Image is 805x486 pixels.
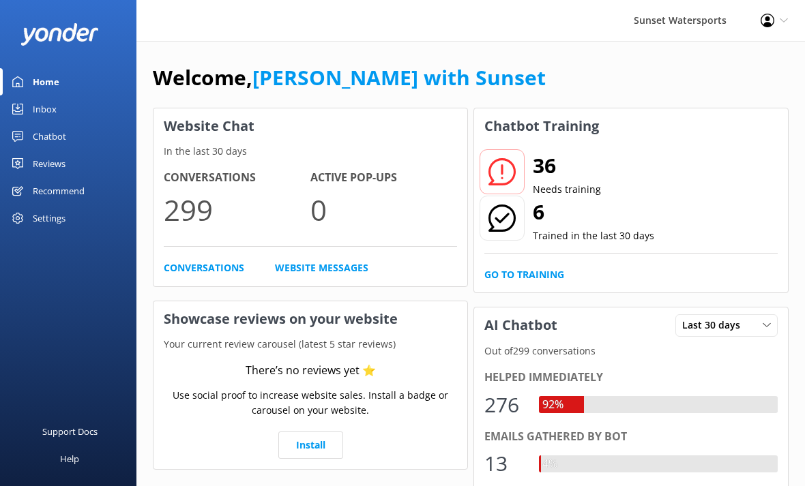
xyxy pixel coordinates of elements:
div: 92% [539,396,567,414]
h4: Active Pop-ups [310,169,457,187]
h3: Chatbot Training [474,108,609,144]
div: 4% [539,455,561,473]
p: 0 [310,187,457,232]
h3: Website Chat [153,108,467,144]
div: Helped immediately [484,369,778,386]
div: Home [33,68,59,95]
p: 299 [164,187,310,232]
a: Go to Training [484,267,564,282]
div: Inbox [33,95,57,123]
div: 276 [484,389,525,421]
span: Last 30 days [682,318,748,333]
h4: Conversations [164,169,310,187]
p: Out of 299 conversations [474,344,788,359]
a: Conversations [164,260,244,275]
h3: Showcase reviews on your website [153,301,467,337]
div: Help [60,445,79,472]
a: [PERSON_NAME] with Sunset [252,63,546,91]
h3: AI Chatbot [474,307,568,343]
h2: 36 [533,149,601,182]
div: There’s no reviews yet ⭐ [246,362,376,380]
p: In the last 30 days [153,144,467,159]
div: Support Docs [42,418,98,445]
a: Website Messages [275,260,368,275]
p: Your current review carousel (latest 5 star reviews) [153,337,467,352]
div: Reviews [33,150,65,177]
h1: Welcome, [153,61,546,94]
div: 13 [484,447,525,480]
p: Trained in the last 30 days [533,228,654,243]
div: Recommend [33,177,85,204]
p: Use social proof to increase website sales. Install a badge or carousel on your website. [164,388,457,419]
div: Emails gathered by bot [484,428,778,446]
div: Settings [33,204,65,232]
img: yonder-white-logo.png [20,23,99,46]
p: Needs training [533,182,601,197]
h2: 6 [533,196,654,228]
div: Chatbot [33,123,66,150]
a: Install [278,431,343,459]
